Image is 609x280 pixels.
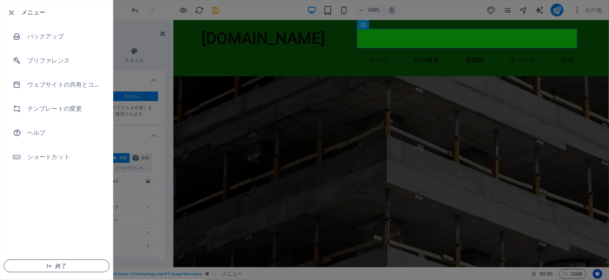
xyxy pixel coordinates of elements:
[10,263,103,269] span: 終了
[27,80,102,89] h6: ウェブサイトの共有とコピー
[27,32,102,41] h6: バックアップ
[4,260,110,272] button: 終了
[27,104,102,114] h6: テンプレートの変更
[0,121,113,145] a: ヘルプ
[27,152,102,162] h6: ショートカット
[27,56,102,65] h6: プリファレンス
[21,8,106,17] h6: メニュー
[27,128,102,138] h6: ヘルプ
